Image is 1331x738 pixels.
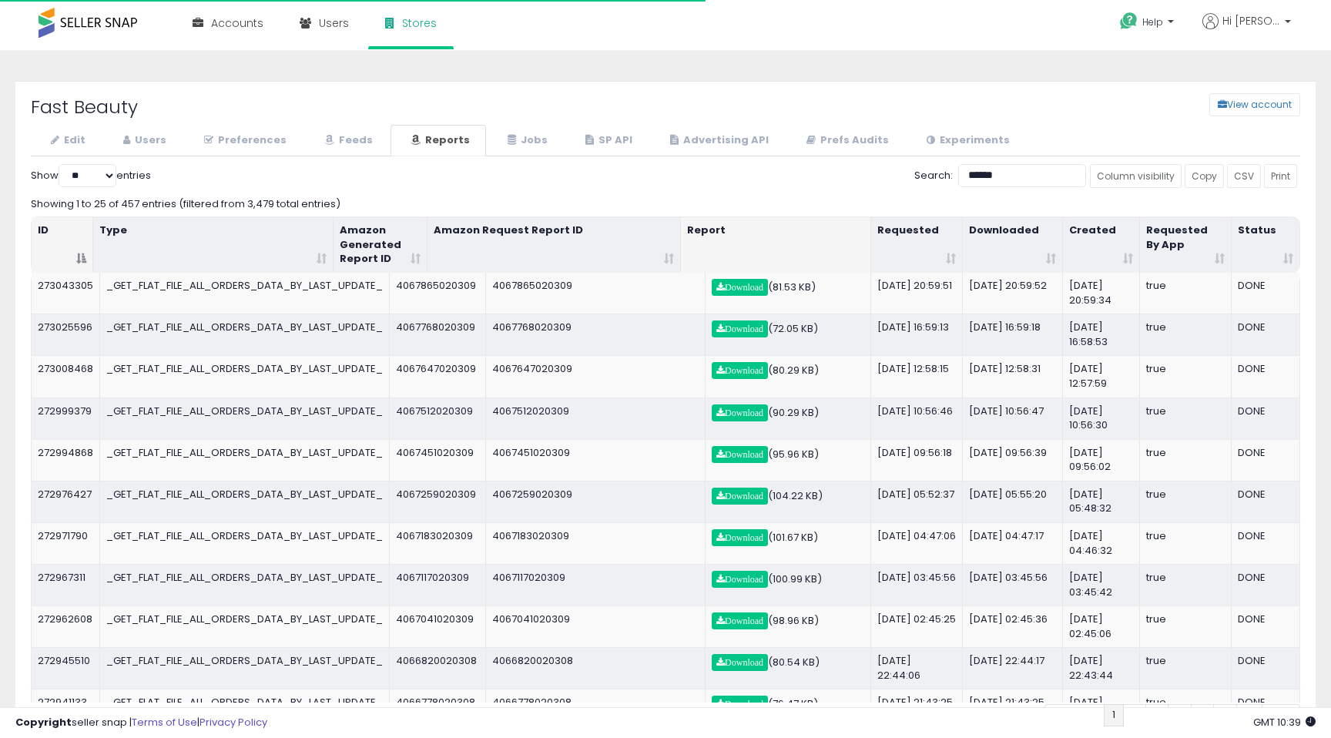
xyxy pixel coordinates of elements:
[1202,13,1291,48] a: Hi [PERSON_NAME]
[32,564,100,605] td: 272967311
[871,481,963,522] td: [DATE] 05:52:37
[390,564,486,605] td: 4067117020309
[390,481,486,522] td: 4067259020309
[211,15,263,31] span: Accounts
[716,324,763,334] span: Download
[1232,605,1299,647] td: DONE
[32,439,100,481] td: 272994868
[486,439,706,481] td: 4067451020309
[390,689,486,730] td: 4066778020308
[963,439,1063,481] td: [DATE] 09:56:39
[1097,169,1175,183] span: Column visibility
[716,408,763,418] span: Download
[1140,355,1232,397] td: true
[1063,217,1140,273] th: Created: activate to sort column ascending
[716,283,763,292] span: Download
[706,647,871,689] td: (80.54 KB)
[100,314,390,355] td: _GET_FLAT_FILE_ALL_ORDERS_DATA_BY_LAST_UPDATE_
[1232,355,1299,397] td: DONE
[706,314,871,355] td: (72.05 KB)
[1145,704,1168,726] a: 3
[706,398,871,439] td: (90.29 KB)
[712,279,768,296] a: Download
[712,320,768,337] a: Download
[1063,398,1140,439] td: [DATE] 10:56:30
[963,398,1063,439] td: [DATE] 10:56:47
[1236,704,1262,726] a: 19
[716,616,763,626] span: Download
[1264,164,1297,188] a: Print
[486,564,706,605] td: 4067117020309
[716,658,763,667] span: Download
[963,481,1063,522] td: [DATE] 05:55:20
[1232,564,1299,605] td: DONE
[712,612,768,629] a: Download
[390,314,486,355] td: 4067768020309
[1123,704,1146,726] a: 2
[31,125,102,156] a: Edit
[706,439,871,481] td: (95.96 KB)
[963,355,1063,397] td: [DATE] 12:58:31
[100,398,390,439] td: _GET_FLAT_FILE_ALL_ORDERS_DATA_BY_LAST_UPDATE_
[1232,398,1299,439] td: DONE
[1063,564,1140,605] td: [DATE] 03:45:42
[390,522,486,564] td: 4067183020309
[871,273,963,314] td: [DATE] 20:59:51
[712,488,768,505] a: Download
[100,481,390,522] td: _GET_FLAT_FILE_ALL_ORDERS_DATA_BY_LAST_UPDATE_
[486,605,706,647] td: 4067041020309
[32,217,93,273] th: ID: activate to sort column descending
[132,715,197,730] a: Terms of Use
[486,398,706,439] td: 4067512020309
[1063,605,1140,647] td: [DATE] 02:45:06
[871,689,963,730] td: [DATE] 21:43:25
[914,164,1086,187] label: Search:
[1253,715,1316,730] span: 2025-08-11 10:39 GMT
[1209,93,1300,116] button: View account
[1140,647,1232,689] td: true
[103,125,183,156] a: Users
[319,15,349,31] span: Users
[1232,314,1299,355] td: DONE
[32,355,100,397] td: 273008468
[963,273,1063,314] td: [DATE] 20:59:52
[93,217,334,273] th: Type: activate to sort column ascending
[391,125,486,156] a: Reports
[59,164,116,187] select: Showentries
[706,689,871,730] td: (76.47 KB)
[963,314,1063,355] td: [DATE] 16:59:18
[1140,605,1232,647] td: true
[486,273,706,314] td: 4067865020309
[871,605,963,647] td: [DATE] 02:45:25
[963,564,1063,605] td: [DATE] 03:45:56
[871,398,963,439] td: [DATE] 10:56:46
[1044,704,1105,726] a: Previous
[706,355,871,397] td: (80.29 KB)
[15,715,72,730] strong: Copyright
[1232,439,1299,481] td: DONE
[334,217,427,273] th: Amazon Generated Report ID: activate to sort column ascending
[712,404,768,421] a: Download
[1185,164,1224,188] a: Copy
[1063,647,1140,689] td: [DATE] 22:43:44
[871,439,963,481] td: [DATE] 09:56:18
[871,217,963,273] th: Requested: activate to sort column ascending
[486,481,706,522] td: 4067259020309
[1168,704,1192,726] a: 4
[1140,273,1232,314] td: true
[712,446,768,463] a: Download
[963,689,1063,730] td: [DATE] 21:43:25
[681,217,871,273] th: Report
[716,366,763,375] span: Download
[100,273,390,314] td: _GET_FLAT_FILE_ALL_ORDERS_DATA_BY_LAST_UPDATE_
[871,355,963,397] td: [DATE] 12:58:15
[712,696,768,713] a: Download
[184,125,303,156] a: Preferences
[32,605,100,647] td: 272962608
[199,715,267,730] a: Privacy Policy
[1271,169,1290,183] span: Print
[1140,522,1232,564] td: true
[1227,164,1261,188] a: CSV
[712,654,768,671] a: Download
[1234,169,1254,183] span: CSV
